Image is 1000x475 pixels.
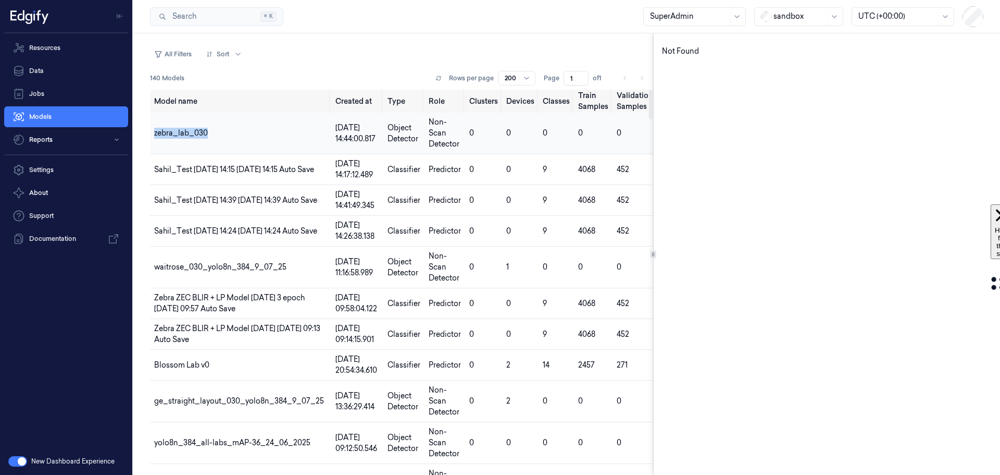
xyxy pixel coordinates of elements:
[543,262,547,272] span: 0
[506,165,511,174] span: 0
[506,330,511,339] span: 0
[617,330,629,339] span: 452
[4,106,128,127] a: Models
[4,205,128,226] a: Support
[154,226,317,236] span: Sahil_Test [DATE] 14:24 [DATE] 14:24 Auto Save
[578,196,595,205] span: 4068
[469,299,474,308] span: 0
[543,165,547,174] span: 9
[469,262,474,272] span: 0
[335,391,374,411] span: [DATE] 13:36:29.414
[429,165,461,174] span: Predictor
[429,360,461,370] span: Predictor
[578,438,583,447] span: 0
[506,128,511,138] span: 0
[387,123,418,143] span: Object Detector
[4,38,128,58] a: Resources
[617,226,629,236] span: 452
[335,433,377,453] span: [DATE] 09:12:50.546
[387,196,420,205] span: Classifier
[387,360,420,370] span: Classifier
[154,196,317,205] span: Sahil_Test [DATE] 14:39 [DATE] 14:39 Auto Save
[111,8,128,25] button: Toggle Navigation
[429,251,459,283] span: Non-Scan Detector
[154,396,324,406] span: ge_straight_layout_030_yolo8n_384_9_07_25
[154,438,310,447] span: yolo8n_384_all-labs_mAP-36_24_06_2025
[4,83,128,104] a: Jobs
[469,360,474,370] span: 0
[617,262,621,272] span: 0
[387,330,420,339] span: Classifier
[617,360,628,370] span: 271
[543,299,547,308] span: 9
[429,196,461,205] span: Predictor
[335,324,374,344] span: [DATE] 09:14:15.901
[469,438,474,447] span: 0
[150,74,184,83] span: 140 Models
[578,165,595,174] span: 4068
[469,226,474,236] span: 0
[593,74,609,83] span: of 1
[154,262,286,272] span: waitrose_030_yolo8n_384_9_07_25
[465,90,502,113] th: Clusters
[331,90,383,113] th: Created at
[154,360,209,370] span: Blossom Lab v0
[506,438,511,447] span: 0
[4,160,128,180] a: Settings
[424,90,465,113] th: Role
[617,165,629,174] span: 452
[617,128,621,138] span: 0
[387,391,418,411] span: Object Detector
[335,123,376,143] span: [DATE] 14:44:00.817
[617,196,629,205] span: 452
[387,299,420,308] span: Classifier
[506,262,509,272] span: 1
[506,396,510,406] span: 2
[335,293,377,313] span: [DATE] 09:58:04.122
[429,226,461,236] span: Predictor
[154,324,320,344] span: Zebra ZEC BLIR + LP Model [DATE] [DATE] 09:13 Auto Save
[383,90,424,113] th: Type
[539,90,574,113] th: Classes
[168,11,196,22] span: Search
[543,196,547,205] span: 9
[543,226,547,236] span: 9
[506,196,511,205] span: 0
[543,396,547,406] span: 0
[387,257,418,277] span: Object Detector
[506,360,510,370] span: 2
[578,299,595,308] span: 4068
[449,74,494,83] p: Rows per page
[335,257,373,277] span: [DATE] 11:16:58.989
[574,90,612,113] th: Train Samples
[543,360,549,370] span: 14
[612,90,657,113] th: Validation Samples
[335,159,373,179] span: [DATE] 14:17:12.489
[469,196,474,205] span: 0
[578,262,583,272] span: 0
[429,117,459,149] span: Non-Scan Detector
[578,226,595,236] span: 4068
[4,60,128,81] a: Data
[506,226,511,236] span: 0
[543,128,547,138] span: 0
[387,165,420,174] span: Classifier
[154,128,208,138] span: zebra_lab_030
[506,299,511,308] span: 0
[4,129,128,150] button: Reports
[387,226,420,236] span: Classifier
[578,360,595,370] span: 2457
[150,90,331,113] th: Model name
[150,46,196,63] button: All Filters
[469,330,474,339] span: 0
[543,438,547,447] span: 0
[544,74,559,83] span: Page
[469,165,474,174] span: 0
[578,128,583,138] span: 0
[469,396,474,406] span: 0
[4,228,128,249] a: Documentation
[154,165,314,174] span: Sahil_Test [DATE] 14:15 [DATE] 14:15 Auto Save
[469,128,474,138] span: 0
[154,293,305,313] span: Zebra ZEC BLIR + LP Model [DATE] 3 epoch [DATE] 09:57 Auto Save
[150,7,283,26] button: Search⌘K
